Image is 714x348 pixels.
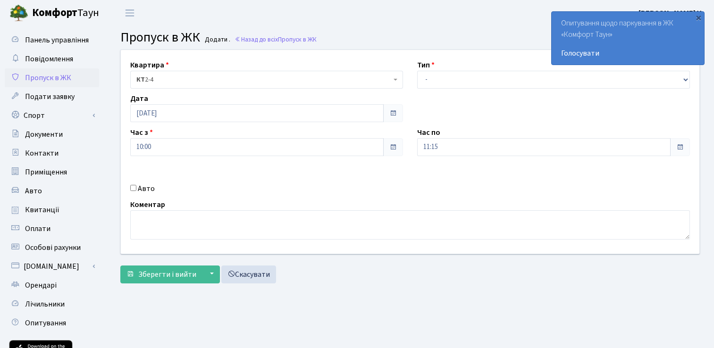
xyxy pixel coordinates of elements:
span: Зберегти і вийти [138,269,196,280]
span: Опитування [25,318,66,328]
span: Таун [32,5,99,21]
span: <b>КТ</b>&nbsp;&nbsp;&nbsp;&nbsp;2-4 [136,75,391,84]
span: <b>КТ</b>&nbsp;&nbsp;&nbsp;&nbsp;2-4 [130,71,403,89]
a: Подати заявку [5,87,99,106]
label: Авто [138,183,155,194]
a: Спорт [5,106,99,125]
label: Квартира [130,59,169,71]
label: Час по [417,127,440,138]
small: Додати . [203,36,230,44]
label: Дата [130,93,148,104]
b: Комфорт [32,5,77,20]
span: Контакти [25,148,59,158]
a: Орендарі [5,276,99,295]
a: Опитування [5,314,99,332]
a: [DOMAIN_NAME] [5,257,99,276]
div: Опитування щодо паркування в ЖК «Комфорт Таун» [552,12,704,65]
a: Авто [5,182,99,200]
span: Квитанції [25,205,59,215]
label: Коментар [130,199,165,210]
a: Документи [5,125,99,144]
a: Лічильники [5,295,99,314]
span: Лічильники [25,299,65,309]
span: Пропуск в ЖК [25,73,71,83]
span: Пропуск в ЖК [278,35,317,44]
span: Орендарі [25,280,57,290]
span: Пропуск в ЖК [120,28,200,47]
span: Панель управління [25,35,89,45]
span: Повідомлення [25,54,73,64]
button: Зберегти і вийти [120,265,202,283]
a: [PERSON_NAME] У. [638,8,703,19]
span: Подати заявку [25,91,75,102]
a: Особові рахунки [5,238,99,257]
span: Особові рахунки [25,242,81,253]
b: КТ [136,75,145,84]
a: Скасувати [221,265,276,283]
span: Авто [25,186,42,196]
a: Повідомлення [5,50,99,68]
a: Голосувати [561,48,695,59]
span: Приміщення [25,167,67,177]
span: Оплати [25,224,50,234]
a: Приміщення [5,163,99,182]
a: Квитанції [5,200,99,219]
a: Пропуск в ЖК [5,68,99,87]
div: × [694,13,703,22]
a: Оплати [5,219,99,238]
img: logo.png [9,4,28,23]
label: Тип [417,59,435,71]
a: Панель управління [5,31,99,50]
a: Контакти [5,144,99,163]
span: Документи [25,129,63,140]
label: Час з [130,127,153,138]
button: Переключити навігацію [118,5,142,21]
b: [PERSON_NAME] У. [638,8,703,18]
a: Назад до всіхПропуск в ЖК [235,35,317,44]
